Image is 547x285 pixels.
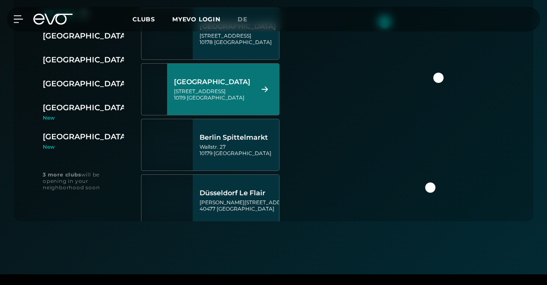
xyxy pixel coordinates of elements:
[200,199,296,212] div: [PERSON_NAME][STREET_ADDRESS] 40477 [GEOGRAPHIC_DATA]
[238,15,247,23] span: de
[200,133,277,142] div: Berlin Spittelmarkt
[200,144,277,156] div: Wallstr. 27 10179 [GEOGRAPHIC_DATA]
[43,144,142,150] div: New
[174,88,252,101] div: [STREET_ADDRESS] 10119 [GEOGRAPHIC_DATA]
[238,15,258,24] a: de
[43,54,128,66] div: [GEOGRAPHIC_DATA]
[172,15,221,23] a: MYEVO LOGIN
[174,78,252,86] div: [GEOGRAPHIC_DATA]
[43,171,124,191] div: will be opening in your neighborhood soon
[43,131,128,143] div: [GEOGRAPHIC_DATA]
[43,102,128,114] div: [GEOGRAPHIC_DATA]
[43,78,128,90] div: [GEOGRAPHIC_DATA]
[43,115,149,120] div: New
[200,32,277,45] div: [STREET_ADDRESS] 10178 [GEOGRAPHIC_DATA]
[43,171,81,178] strong: 3 more clubs
[132,15,155,23] span: Clubs
[200,189,296,197] div: Düsseldorf Le Flair
[132,15,172,23] a: Clubs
